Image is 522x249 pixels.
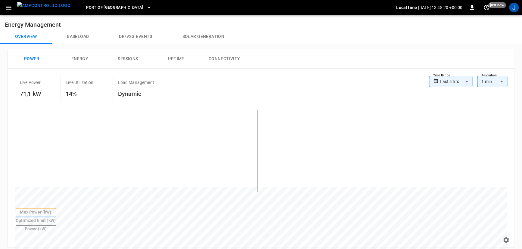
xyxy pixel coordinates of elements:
button: Solar generation [167,29,239,44]
button: Power [8,49,56,69]
button: Energy [56,49,104,69]
button: Connectivity [200,49,248,69]
p: Live Power [20,79,41,85]
div: Last 4 hrs [440,76,472,87]
span: Port of [GEOGRAPHIC_DATA] [86,4,143,11]
button: Baseload [52,29,104,44]
label: Resolution [481,73,496,78]
button: set refresh interval [482,3,491,12]
span: just now [488,2,506,8]
button: Dr/V2G events [104,29,167,44]
p: Load Management [118,79,154,85]
button: Port of [GEOGRAPHIC_DATA] [84,2,154,14]
div: profile-icon [509,3,519,12]
button: Sessions [104,49,152,69]
img: ampcontrol.io logo [17,2,70,9]
h6: 71,1 kW [20,89,41,99]
p: Live Utilization [66,79,93,85]
h6: 14% [66,89,93,99]
p: [DATE] 13:48:20 +00:00 [418,5,462,11]
label: Time Range [433,73,450,78]
button: Uptime [152,49,200,69]
div: 1 min [477,76,507,87]
p: Local time [396,5,417,11]
h6: Dynamic [118,89,154,99]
